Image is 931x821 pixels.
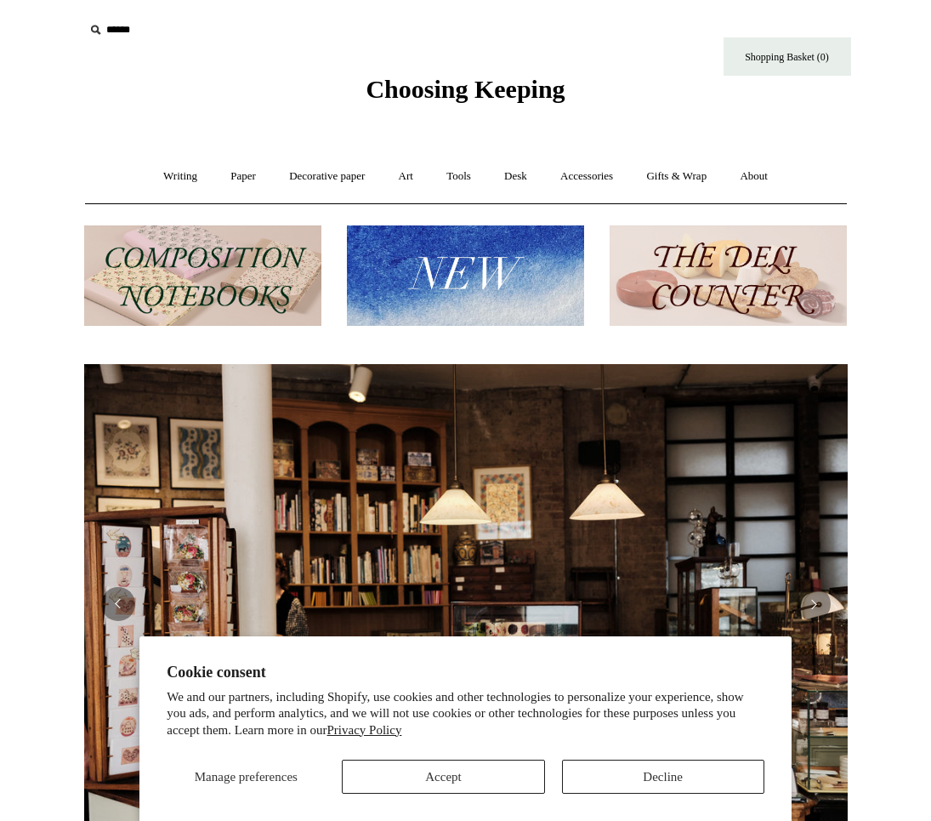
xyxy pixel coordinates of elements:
p: We and our partners, including Shopify, use cookies and other technologies to personalize your ex... [167,689,764,739]
button: Previous [101,587,135,621]
button: Decline [562,760,764,794]
a: Desk [489,154,542,199]
a: About [724,154,783,199]
a: Tools [431,154,486,199]
a: Privacy Policy [327,723,402,737]
a: Decorative paper [274,154,380,199]
span: Manage preferences [195,770,298,784]
button: Manage preferences [167,760,325,794]
a: Writing [148,154,213,199]
img: New.jpg__PID:f73bdf93-380a-4a35-bcfe-7823039498e1 [347,225,584,327]
a: Gifts & Wrap [631,154,722,199]
a: Paper [215,154,271,199]
button: Accept [342,760,544,794]
a: Choosing Keeping [366,88,565,100]
span: Choosing Keeping [366,75,565,103]
a: Shopping Basket (0) [724,37,851,76]
button: Next [797,587,831,621]
a: Art [383,154,429,199]
img: 202302 Composition ledgers.jpg__PID:69722ee6-fa44-49dd-a067-31375e5d54ec [84,225,321,327]
a: Accessories [545,154,628,199]
h2: Cookie consent [167,664,764,681]
img: The Deli Counter [610,225,847,327]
